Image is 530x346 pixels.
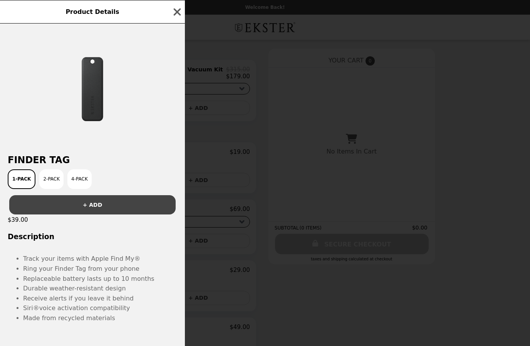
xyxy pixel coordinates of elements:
[33,304,39,312] span: ®
[23,294,177,304] li: Receive alerts if you leave it behind
[23,274,177,284] li: Replaceable battery lasts up to 10 months
[8,169,35,189] button: 1-Pack
[67,169,92,189] button: 4-Pack
[23,255,140,262] span: ®
[23,284,177,294] li: Durable weather-resistant design
[35,31,150,147] img: 1-Pack
[65,8,119,15] span: Product Details
[23,265,139,272] span: ®
[23,313,177,323] li: Made from recycled materials
[9,195,176,214] button: + ADD
[23,303,177,313] li: Siri voice activation compatibility
[39,169,64,189] button: 2-Pack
